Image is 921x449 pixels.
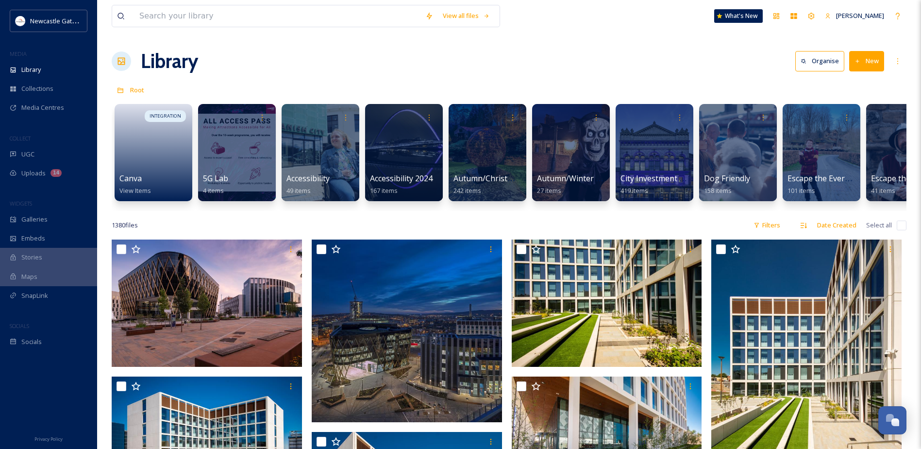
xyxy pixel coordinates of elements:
[21,215,48,224] span: Galleries
[849,51,884,71] button: New
[537,174,691,195] a: Autumn/Winter Partner Submissions 202527 items
[370,173,433,184] span: Accessibility 2024
[10,200,32,207] span: WIDGETS
[30,16,119,25] span: Newcastle Gateshead Initiative
[10,135,31,142] span: COLLECT
[836,11,884,20] span: [PERSON_NAME]
[453,174,572,195] a: Autumn/Christmas Campaign 25242 items
[34,436,63,442] span: Privacy Policy
[878,406,906,434] button: Open Chat
[537,186,561,195] span: 27 items
[112,240,302,367] img: NICD and FDC - Credit Gillespies.jpg
[119,173,142,184] span: Canva
[866,221,892,230] span: Select all
[871,186,895,195] span: 41 items
[112,99,195,201] a: INTEGRATIONCanvaView Items
[21,169,46,178] span: Uploads
[312,240,502,422] img: Helix 090120200 - Credit Graeme Peacock.jpg
[512,240,702,367] img: KIER-BIO-3971.jpg
[16,16,25,26] img: DqD9wEUd_400x400.jpg
[704,174,750,195] a: Dog Friendly158 items
[795,51,844,71] button: Organise
[141,47,198,76] a: Library
[286,186,311,195] span: 49 items
[370,174,433,195] a: Accessibility 2024167 items
[21,150,34,159] span: UGC
[787,174,881,195] a: Escape the Everyday 2022101 items
[537,173,691,184] span: Autumn/Winter Partner Submissions 2025
[787,186,815,195] span: 101 items
[795,51,849,71] a: Organise
[21,65,41,74] span: Library
[21,103,64,112] span: Media Centres
[134,5,420,27] input: Search your library
[21,337,42,346] span: Socials
[21,84,53,93] span: Collections
[203,173,228,184] span: 5G Lab
[150,113,181,120] span: INTEGRATION
[704,173,750,184] span: Dog Friendly
[112,221,138,230] span: 1380 file s
[50,169,62,177] div: 14
[453,173,572,184] span: Autumn/Christmas Campaign 25
[438,6,495,25] a: View all files
[714,9,763,23] a: What's New
[620,174,706,195] a: City Investment Images419 items
[704,186,732,195] span: 158 items
[620,186,648,195] span: 419 items
[749,216,785,235] div: Filters
[130,84,144,96] a: Root
[286,174,330,195] a: Accessibility49 items
[812,216,861,235] div: Date Created
[787,173,881,184] span: Escape the Everyday 2022
[21,272,37,281] span: Maps
[34,432,63,444] a: Privacy Policy
[119,186,151,195] span: View Items
[10,322,29,329] span: SOCIALS
[286,173,330,184] span: Accessibility
[203,174,228,195] a: 5G Lab4 items
[620,173,706,184] span: City Investment Images
[10,50,27,57] span: MEDIA
[453,186,481,195] span: 242 items
[21,253,42,262] span: Stories
[370,186,398,195] span: 167 items
[21,234,45,243] span: Embeds
[21,291,48,300] span: SnapLink
[203,186,224,195] span: 4 items
[820,6,889,25] a: [PERSON_NAME]
[130,86,144,94] span: Root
